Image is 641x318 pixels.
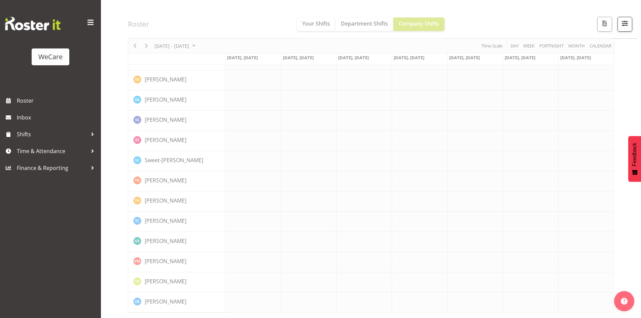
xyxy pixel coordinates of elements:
[632,143,638,166] span: Feedback
[17,146,87,156] span: Time & Attendance
[38,52,63,62] div: WeCare
[17,96,98,106] span: Roster
[17,163,87,173] span: Finance & Reporting
[5,17,61,30] img: Rosterit website logo
[17,112,98,122] span: Inbox
[617,17,632,32] button: Filter Shifts
[628,136,641,182] button: Feedback - Show survey
[17,129,87,139] span: Shifts
[621,298,628,305] img: help-xxl-2.png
